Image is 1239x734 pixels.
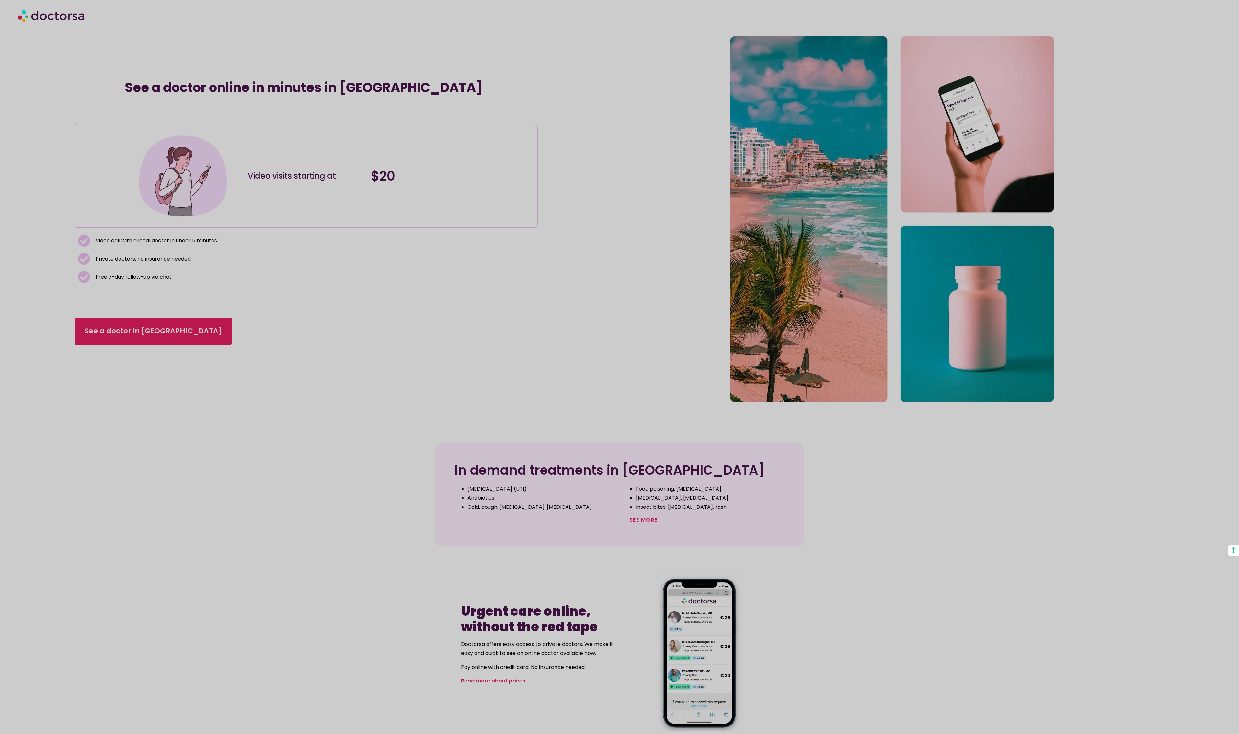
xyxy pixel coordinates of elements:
[730,36,1054,402] img: A collage showing UTI medication, a smartphone displaying Doctorsa intake form, and a beach with ...
[467,494,616,503] li: Antibiotics
[94,273,172,282] span: Free 7-day follow-up via chat
[636,484,785,494] li: Food poisoning, [MEDICAL_DATA]
[461,640,616,658] p: Doctorsa offers easy access to private doctors. We make it easy and quick to see an online doctor...
[94,254,191,263] span: Private doctors, no insurance needed
[636,503,785,512] li: Insect bites, [MEDICAL_DATA], rash
[636,494,785,503] li: [MEDICAL_DATA], [MEDICAL_DATA]
[136,129,230,223] img: Illustration depicting a young woman in a casual outfit, engaged with her smartphone. She has a p...
[125,110,488,117] iframe: Customer reviews powered by Trustpilot
[125,80,488,95] h1: See a doctor online in minutes in [GEOGRAPHIC_DATA]
[467,484,616,494] li: [MEDICAL_DATA] (UTI)
[461,602,598,636] b: Urgent care online, without the red tape
[454,462,785,478] h2: In demand treatments in [GEOGRAPHIC_DATA]
[467,503,616,512] li: Cold, cough, [MEDICAL_DATA], [MEDICAL_DATA]
[248,171,364,181] div: Video visits starting at
[461,663,616,672] p: Pay online with credit card. No insurance needed.
[75,318,232,345] a: See a doctor in [GEOGRAPHIC_DATA]
[125,102,222,110] iframe: Customer reviews powered by Trustpilot
[1228,545,1239,556] button: Your consent preferences for tracking technologies
[461,677,525,684] a: Read more about prices
[94,236,217,245] span: Video call with a local doctor in under 5 minutes
[85,326,222,336] span: See a doctor in [GEOGRAPHIC_DATA]
[371,168,488,184] h4: $20
[629,516,658,524] a: See more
